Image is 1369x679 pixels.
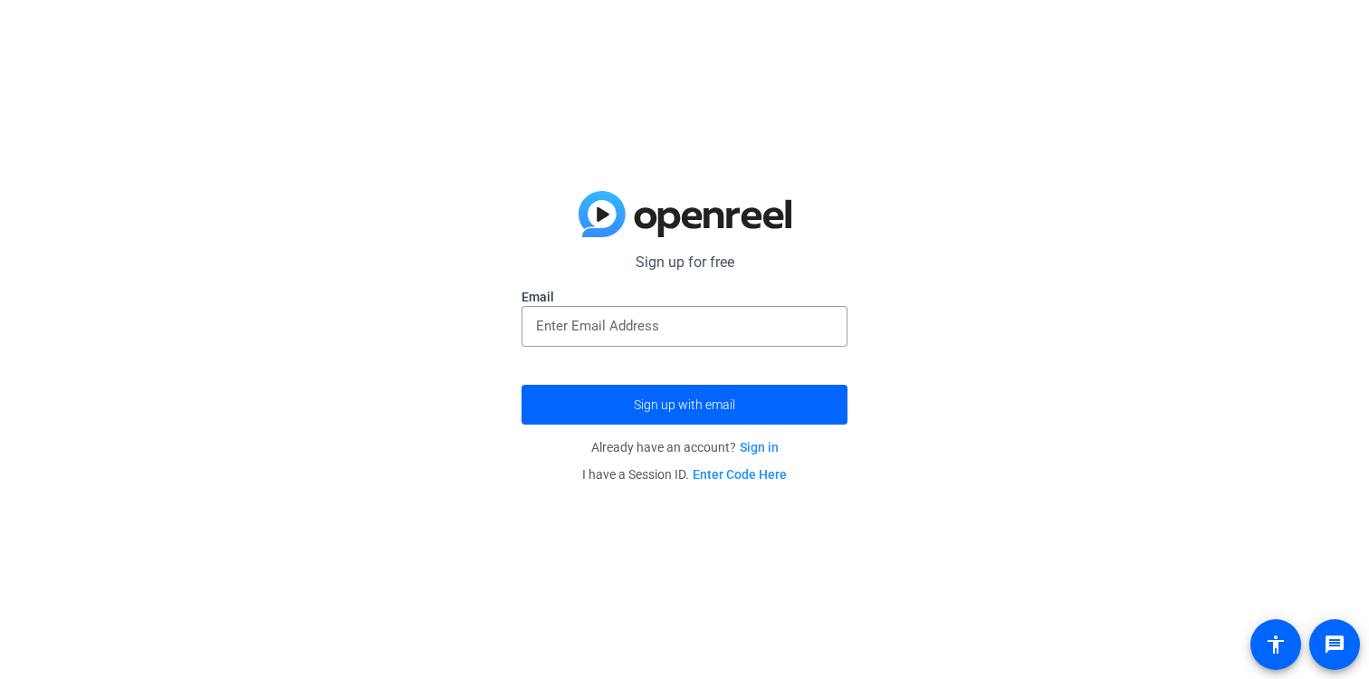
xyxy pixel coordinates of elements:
span: Already have an account? [591,440,779,454]
img: blue-gradient.svg [579,191,791,238]
label: Email [522,288,847,306]
button: Sign up with email [522,385,847,425]
a: Enter Code Here [693,467,787,482]
mat-icon: message [1324,634,1345,655]
p: Sign up for free [522,252,847,273]
a: Sign in [740,440,779,454]
span: I have a Session ID. [582,467,787,482]
input: Enter Email Address [536,315,833,337]
mat-icon: accessibility [1265,634,1287,655]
